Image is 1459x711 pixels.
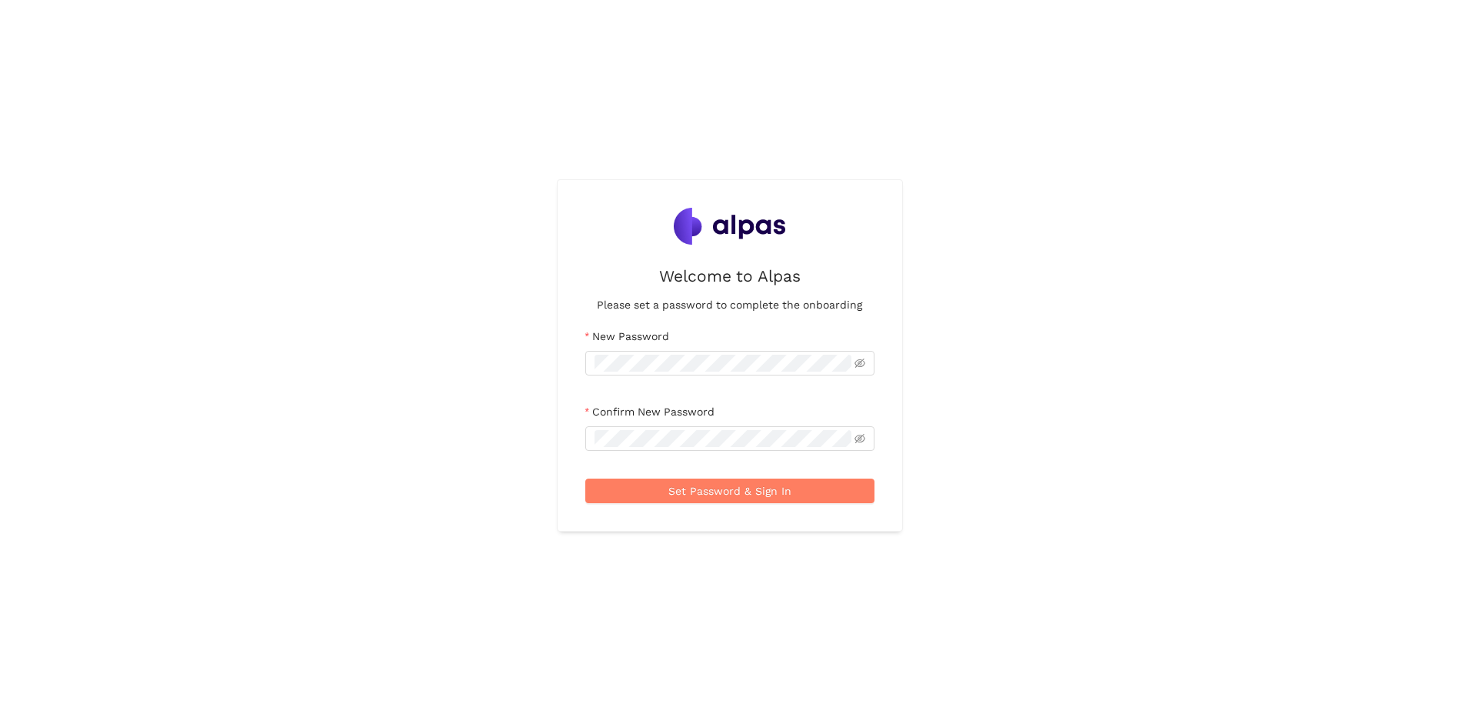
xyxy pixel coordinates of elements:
[595,355,851,372] input: New Password
[585,328,669,345] label: New Password
[854,433,865,444] span: eye-invisible
[668,482,791,499] span: Set Password & Sign In
[585,403,715,420] label: Confirm New Password
[585,479,874,503] button: Set Password & Sign In
[597,296,862,313] h4: Please set a password to complete the onboarding
[659,263,801,289] h2: Welcome to Alpas
[595,430,851,447] input: Confirm New Password
[854,358,865,369] span: eye-invisible
[674,208,786,245] img: Alpas Logo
